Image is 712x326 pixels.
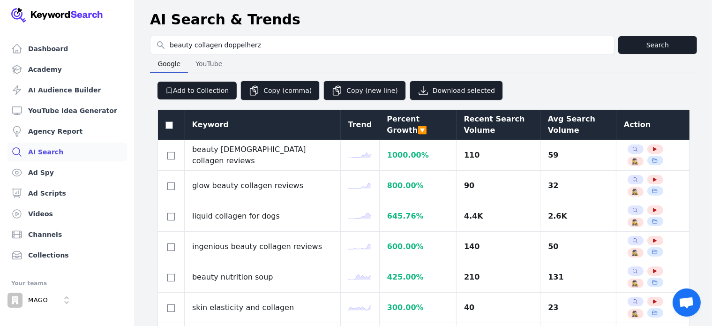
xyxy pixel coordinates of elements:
button: 🕵️‍♀️ [631,188,639,196]
a: Ad Spy [7,163,127,182]
div: 140 [464,241,532,252]
a: Channels [7,225,127,244]
img: Your Company [11,8,103,23]
td: glow beauty collagen reviews [185,171,341,201]
td: liquid collagen for dogs [185,201,341,232]
div: Keyword [192,119,333,130]
div: 1000.00 % [387,150,449,161]
div: 210 [464,272,532,283]
button: 🕵️‍♀️ [631,310,639,318]
button: Add to Collection [157,82,237,99]
div: Avg Search Volume [548,114,609,136]
button: Download selected [410,81,503,100]
span: 🕵️‍♀️ [632,188,639,196]
span: 🕵️‍♀️ [632,158,639,165]
a: AI Audience Builder [7,81,127,99]
div: 131 [548,272,608,283]
div: 645.76 % [387,211,449,222]
button: Search [618,36,697,54]
a: Videos [7,205,127,223]
button: Copy (comma) [240,81,320,100]
a: Dashboard [7,39,127,58]
button: 🕵️‍♀️ [631,158,639,165]
a: YouTube Idea Generator [7,101,127,120]
div: 59 [548,150,608,161]
div: Your teams [11,278,123,289]
span: 🕵️‍♀️ [632,280,639,287]
button: 🕵️‍♀️ [631,249,639,257]
h1: AI Search & Trends [150,11,300,28]
a: Academy [7,60,127,79]
div: 23 [548,302,608,313]
div: Trend [348,119,372,130]
div: Percent Growth 🔽 [387,114,449,136]
div: Recent Search Volume [464,114,533,136]
a: Collections [7,246,127,265]
span: 🕵️‍♀️ [632,310,639,318]
td: ingenious beauty collagen reviews [185,232,341,262]
p: MAGO [28,296,48,304]
div: Action [624,119,682,130]
div: 50 [548,241,608,252]
td: beauty nutrition soup [185,262,341,293]
input: Search [150,36,614,54]
span: Google [154,57,184,70]
div: 40 [464,302,532,313]
div: 2.6K [548,211,608,222]
td: skin elasticity and collagen [185,293,341,323]
span: 🕵️‍♀️ [632,249,639,257]
td: beauty [DEMOGRAPHIC_DATA] collagen reviews [185,140,341,171]
button: 🕵️‍♀️ [631,280,639,287]
div: 800.00 % [387,180,449,191]
button: Copy (new line) [323,81,406,100]
button: Open organization switcher [7,293,74,308]
div: 32 [548,180,608,191]
div: 4.4K [464,211,532,222]
div: Open chat [673,288,701,317]
a: Agency Report [7,122,127,141]
div: 600.00 % [387,241,449,252]
span: YouTube [192,57,226,70]
div: 90 [464,180,532,191]
span: 🕵️‍♀️ [632,219,639,226]
button: 🕵️‍♀️ [631,219,639,226]
a: Ad Scripts [7,184,127,203]
div: 110 [464,150,532,161]
div: 300.00 % [387,302,449,313]
a: AI Search [7,143,127,161]
img: MAGO [7,293,22,308]
div: 425.00 % [387,272,449,283]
